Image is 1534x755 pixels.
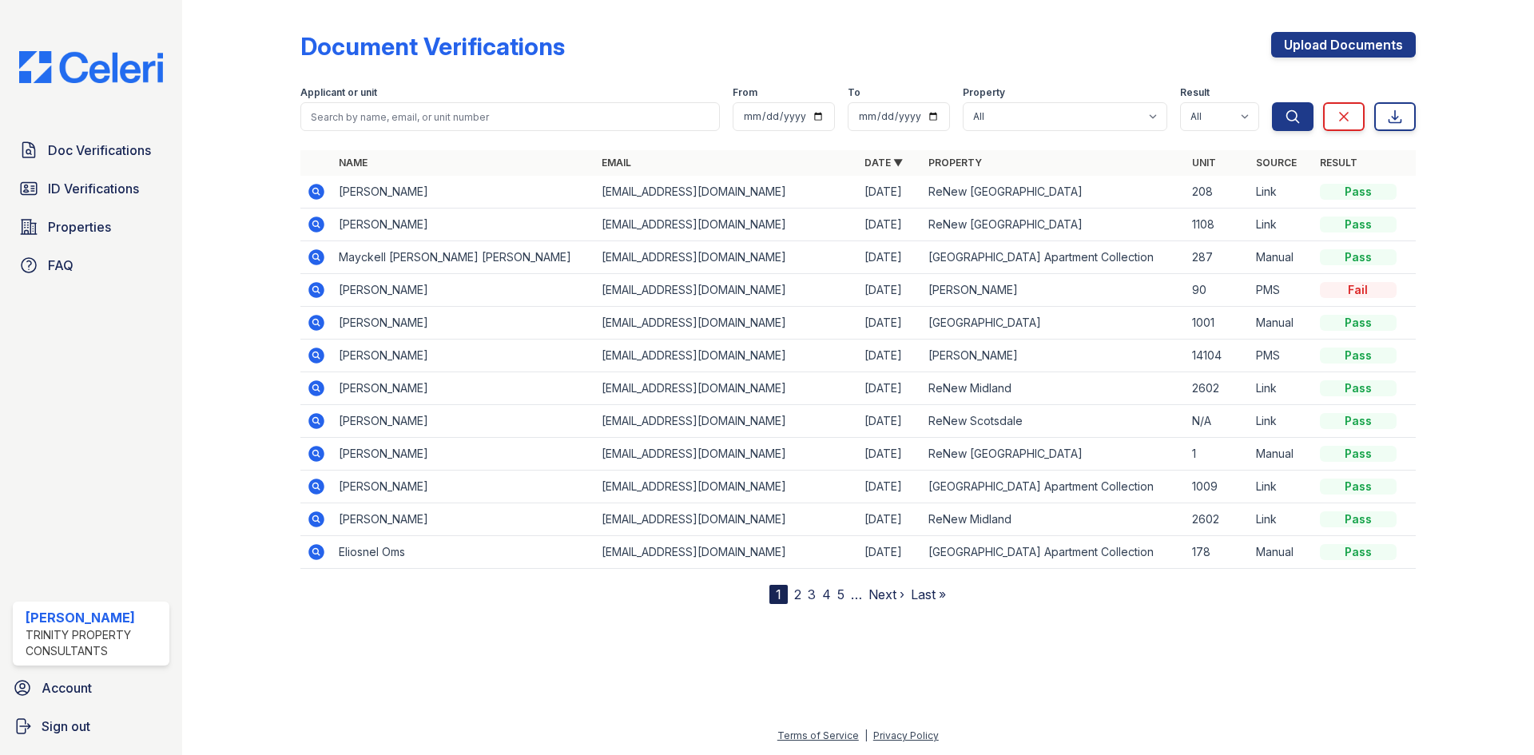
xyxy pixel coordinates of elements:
td: [DATE] [858,209,922,241]
td: [EMAIL_ADDRESS][DOMAIN_NAME] [595,405,858,438]
div: Pass [1320,446,1397,462]
td: Link [1250,176,1313,209]
td: [EMAIL_ADDRESS][DOMAIN_NAME] [595,536,858,569]
td: Link [1250,405,1313,438]
div: 1 [769,585,788,604]
span: ID Verifications [48,179,139,198]
td: [DATE] [858,241,922,274]
td: [PERSON_NAME] [332,405,595,438]
td: 1009 [1186,471,1250,503]
a: 5 [837,586,844,602]
div: Pass [1320,413,1397,429]
td: [GEOGRAPHIC_DATA] Apartment Collection [922,536,1185,569]
td: [EMAIL_ADDRESS][DOMAIN_NAME] [595,372,858,405]
div: Pass [1320,544,1397,560]
td: Link [1250,372,1313,405]
td: 14104 [1186,340,1250,372]
div: Trinity Property Consultants [26,627,163,659]
a: Privacy Policy [873,729,939,741]
label: Result [1180,86,1210,99]
td: 1108 [1186,209,1250,241]
td: PMS [1250,274,1313,307]
td: [DATE] [858,176,922,209]
td: [PERSON_NAME] [922,340,1185,372]
span: Properties [48,217,111,236]
a: Source [1256,157,1297,169]
a: Last » [911,586,946,602]
td: [PERSON_NAME] [332,438,595,471]
div: Pass [1320,249,1397,265]
a: Next › [868,586,904,602]
td: 1001 [1186,307,1250,340]
td: [PERSON_NAME] [332,209,595,241]
td: 1 [1186,438,1250,471]
div: Pass [1320,184,1397,200]
td: [EMAIL_ADDRESS][DOMAIN_NAME] [595,176,858,209]
td: [EMAIL_ADDRESS][DOMAIN_NAME] [595,503,858,536]
td: [EMAIL_ADDRESS][DOMAIN_NAME] [595,438,858,471]
td: [DATE] [858,274,922,307]
td: [DATE] [858,340,922,372]
td: N/A [1186,405,1250,438]
td: [GEOGRAPHIC_DATA] [922,307,1185,340]
td: [EMAIL_ADDRESS][DOMAIN_NAME] [595,471,858,503]
td: [DATE] [858,471,922,503]
a: Upload Documents [1271,32,1416,58]
td: [PERSON_NAME] [332,274,595,307]
span: Sign out [42,717,90,736]
td: ReNew Midland [922,372,1185,405]
td: [DATE] [858,372,922,405]
td: [DATE] [858,307,922,340]
input: Search by name, email, or unit number [300,102,720,131]
a: Sign out [6,710,176,742]
td: Eliosnel Oms [332,536,595,569]
td: Link [1250,209,1313,241]
div: Pass [1320,217,1397,232]
td: [EMAIL_ADDRESS][DOMAIN_NAME] [595,274,858,307]
a: Doc Verifications [13,134,169,166]
td: Manual [1250,307,1313,340]
td: [PERSON_NAME] [332,176,595,209]
a: Property [928,157,982,169]
td: [EMAIL_ADDRESS][DOMAIN_NAME] [595,209,858,241]
td: [PERSON_NAME] [332,372,595,405]
td: [DATE] [858,405,922,438]
label: To [848,86,860,99]
td: Link [1250,503,1313,536]
td: 287 [1186,241,1250,274]
td: [PERSON_NAME] [332,503,595,536]
td: [EMAIL_ADDRESS][DOMAIN_NAME] [595,241,858,274]
td: [DATE] [858,536,922,569]
img: CE_Logo_Blue-a8612792a0a2168367f1c8372b55b34899dd931a85d93a1a3d3e32e68fde9ad4.png [6,51,176,83]
td: [EMAIL_ADDRESS][DOMAIN_NAME] [595,340,858,372]
div: | [864,729,868,741]
a: 4 [822,586,831,602]
label: From [733,86,757,99]
td: 2602 [1186,372,1250,405]
label: Property [963,86,1005,99]
td: [DATE] [858,503,922,536]
td: [EMAIL_ADDRESS][DOMAIN_NAME] [595,307,858,340]
label: Applicant or unit [300,86,377,99]
td: Manual [1250,241,1313,274]
td: [GEOGRAPHIC_DATA] Apartment Collection [922,471,1185,503]
td: 178 [1186,536,1250,569]
span: … [851,585,862,604]
div: Pass [1320,380,1397,396]
a: 2 [794,586,801,602]
div: [PERSON_NAME] [26,608,163,627]
td: ReNew [GEOGRAPHIC_DATA] [922,176,1185,209]
span: Doc Verifications [48,141,151,160]
td: ReNew Midland [922,503,1185,536]
a: Properties [13,211,169,243]
a: Result [1320,157,1357,169]
td: ReNew [GEOGRAPHIC_DATA] [922,438,1185,471]
div: Pass [1320,315,1397,331]
td: Mayckell [PERSON_NAME] [PERSON_NAME] [332,241,595,274]
div: Fail [1320,282,1397,298]
td: Link [1250,471,1313,503]
div: Pass [1320,348,1397,364]
a: Email [602,157,631,169]
a: Terms of Service [777,729,859,741]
